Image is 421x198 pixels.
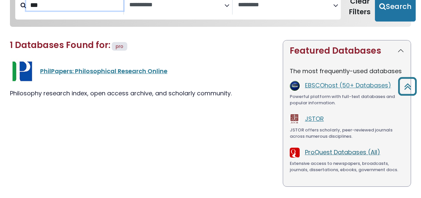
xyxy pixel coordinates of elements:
p: The most frequently-used databases [290,67,404,75]
textarea: Search [129,2,224,9]
span: pro [116,43,123,50]
a: PhilPapers: Philosophical Research Online [40,67,167,75]
a: JSTOR [305,115,324,123]
span: 1 Databases Found for: [10,39,110,51]
div: Extensive access to newspapers, broadcasts, journals, dissertations, ebooks, government docs. [290,160,404,173]
textarea: Search [238,2,333,9]
a: ProQuest Databases (All) [305,148,380,156]
a: EBSCOhost (50+ Databases) [305,81,391,89]
div: Powerful platform with full-text databases and popular information. [290,93,404,106]
button: Featured Databases [283,40,411,61]
a: Back to Top [395,80,419,92]
div: Philosophy research index, open access archive, and scholarly community. [10,89,275,98]
div: JSTOR offers scholarly, peer-reviewed journals across numerous disciplines. [290,127,404,140]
